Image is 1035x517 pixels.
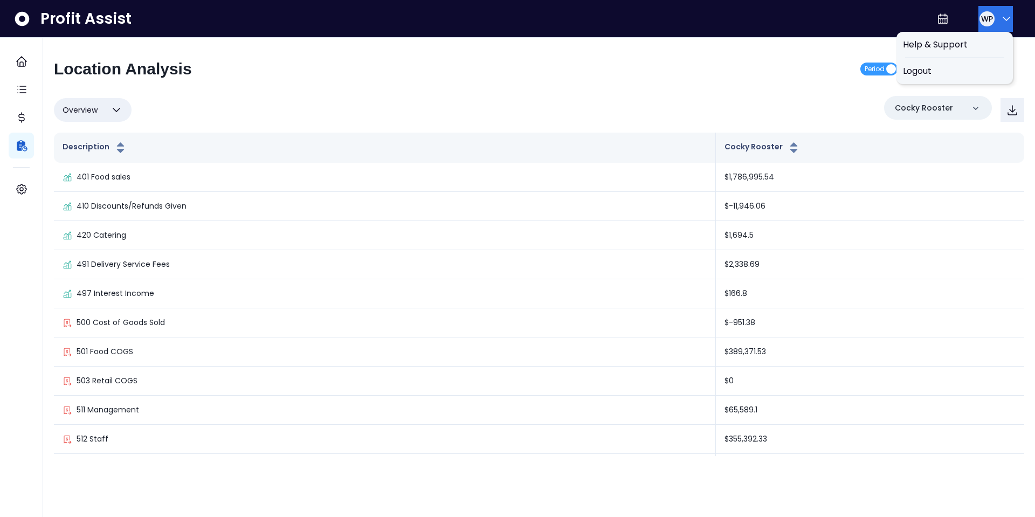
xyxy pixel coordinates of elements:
p: 497 Interest Income [77,288,154,299]
p: 410 Discounts/Refunds Given [77,201,187,212]
span: Help & Support [903,38,1006,51]
p: 491 Delivery Service Fees [77,259,170,270]
td: $-11,946.06 [716,192,1024,221]
td: $389,371.53 [716,337,1024,367]
button: Description [63,141,127,154]
button: Cocky Rooster [724,141,801,154]
span: Period [865,63,885,75]
p: 512 Staff [77,433,108,445]
span: Logout [903,65,1006,78]
td: $0 [716,367,1024,396]
td: $355,392.33 [716,425,1024,454]
p: 500 Cost of Goods Sold [77,317,165,328]
td: $-951.38 [716,308,1024,337]
p: 511 Management [77,404,139,416]
p: Cocky Rooster [895,102,953,114]
p: 501 Food COGS [77,346,133,357]
td: $1,786,995.54 [716,163,1024,192]
span: WP [981,13,993,24]
td: $65,589.1 [716,396,1024,425]
p: 503 Retail COGS [77,375,137,387]
p: 401 Food sales [77,171,130,183]
td: $166.8 [716,279,1024,308]
td: $5,666.68 [716,454,1024,483]
td: $2,338.69 [716,250,1024,279]
span: Profit Assist [40,9,132,29]
td: $1,694.5 [716,221,1024,250]
p: 420 Catering [77,230,126,241]
h2: Location Analysis [54,59,192,79]
span: Overview [63,104,98,116]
